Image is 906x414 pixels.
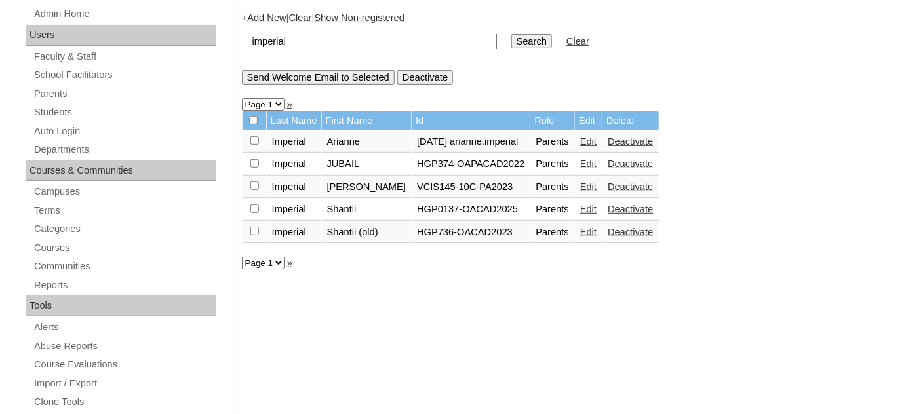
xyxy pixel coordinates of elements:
[33,356,216,373] a: Course Evaluations
[608,136,653,147] a: Deactivate
[412,176,530,198] td: VCIS145-10C-PA2023
[530,111,574,130] td: Role
[580,227,597,237] a: Edit
[580,136,597,147] a: Edit
[26,25,216,46] div: Users
[250,33,497,50] input: Search
[608,159,653,169] a: Deactivate
[575,111,602,130] td: Edit
[397,70,453,85] input: Deactivate
[26,160,216,181] div: Courses & Communities
[530,221,574,244] td: Parents
[33,375,216,392] a: Import / Export
[33,338,216,354] a: Abuse Reports
[33,123,216,140] a: Auto Login
[267,153,321,176] td: Imperial
[602,111,658,130] td: Delete
[242,11,891,84] div: + | |
[322,131,412,153] td: Arianne
[33,240,216,256] a: Courses
[267,131,321,153] td: Imperial
[33,104,216,121] a: Students
[412,131,530,153] td: [DATE] arianne.imperial
[322,153,412,176] td: JUBAIL
[511,34,552,48] input: Search
[608,227,653,237] a: Deactivate
[33,221,216,237] a: Categories
[580,204,597,214] a: Edit
[33,202,216,219] a: Terms
[267,198,321,221] td: Imperial
[267,111,321,130] td: Last Name
[33,183,216,200] a: Campuses
[608,204,653,214] a: Deactivate
[247,12,286,23] a: Add New
[33,67,216,83] a: School Facilitators
[267,176,321,198] td: Imperial
[33,86,216,102] a: Parents
[33,48,216,65] a: Faculty & Staff
[412,198,530,221] td: HGP0137-OACAD2025
[530,198,574,221] td: Parents
[242,70,395,85] input: Send Welcome Email to Selected
[26,295,216,316] div: Tools
[322,176,412,198] td: [PERSON_NAME]
[33,258,216,274] a: Communities
[33,6,216,22] a: Admin Home
[412,153,530,176] td: HGP374-OAPACAD2022
[287,257,292,268] a: »
[412,111,530,130] td: Id
[287,99,292,109] a: »
[322,221,412,244] td: Shantii (old)
[530,153,574,176] td: Parents
[580,159,597,169] a: Edit
[530,131,574,153] td: Parents
[530,176,574,198] td: Parents
[314,12,404,23] a: Show Non-registered
[289,12,312,23] a: Clear
[322,111,412,130] td: First Name
[267,221,321,244] td: Imperial
[33,319,216,335] a: Alerts
[322,198,412,221] td: Shantii
[580,181,597,192] a: Edit
[33,394,216,410] a: Clone Tools
[608,181,653,192] a: Deactivate
[412,221,530,244] td: HGP736-OACAD2023
[33,277,216,293] a: Reports
[33,141,216,158] a: Departments
[566,36,589,47] a: Clear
